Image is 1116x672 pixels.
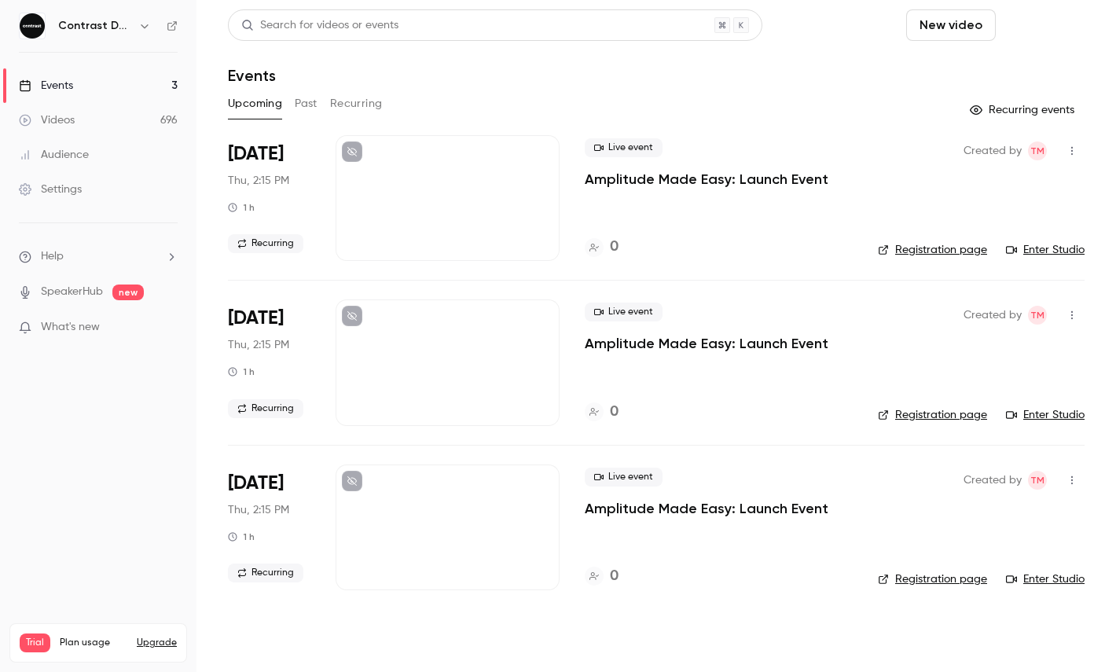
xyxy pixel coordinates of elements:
button: Upgrade [137,637,177,649]
span: What's new [41,319,100,336]
h4: 0 [610,237,619,258]
button: New video [906,9,996,41]
div: Sep 25 Thu, 1:15 PM (Europe/London) [228,299,310,425]
span: Tim Minton [1028,141,1047,160]
a: 0 [585,237,619,258]
span: Created by [964,306,1022,325]
a: Registration page [878,242,987,258]
div: Oct 2 Thu, 1:15 PM (Europe/London) [228,465,310,590]
h6: Contrast Demos [58,18,132,34]
div: Sep 18 Thu, 1:15 PM (Europe/London) [228,135,310,261]
img: Contrast Demos [20,13,45,39]
span: Live event [585,468,663,487]
span: Help [41,248,64,265]
button: Past [295,91,318,116]
a: Registration page [878,571,987,587]
div: 1 h [228,201,255,214]
span: Trial [20,633,50,652]
button: Recurring [330,91,383,116]
div: Audience [19,147,89,163]
span: Created by [964,471,1022,490]
h1: Events [228,66,276,85]
span: Live event [585,138,663,157]
span: Thu, 2:15 PM [228,173,289,189]
div: 1 h [228,531,255,543]
div: Settings [19,182,82,197]
span: [DATE] [228,471,284,496]
a: 0 [585,402,619,423]
span: new [112,285,144,300]
span: Thu, 2:15 PM [228,337,289,353]
span: TM [1030,141,1044,160]
div: Videos [19,112,75,128]
a: Enter Studio [1006,571,1085,587]
a: Enter Studio [1006,407,1085,423]
a: Enter Studio [1006,242,1085,258]
h4: 0 [610,566,619,587]
a: Amplitude Made Easy: Launch Event [585,499,828,518]
span: Live event [585,303,663,321]
button: Schedule [1002,9,1085,41]
button: Recurring events [963,97,1085,123]
a: Amplitude Made Easy: Launch Event [585,334,828,353]
a: 0 [585,566,619,587]
span: TM [1030,306,1044,325]
span: Recurring [228,234,303,253]
span: TM [1030,471,1044,490]
span: [DATE] [228,306,284,331]
span: Created by [964,141,1022,160]
div: 1 h [228,365,255,378]
span: Recurring [228,399,303,418]
div: Search for videos or events [241,17,398,34]
a: Amplitude Made Easy: Launch Event [585,170,828,189]
span: [DATE] [228,141,284,167]
button: Upcoming [228,91,282,116]
a: Registration page [878,407,987,423]
span: Tim Minton [1028,471,1047,490]
div: Events [19,78,73,94]
span: Tim Minton [1028,306,1047,325]
span: Thu, 2:15 PM [228,502,289,518]
span: Plan usage [60,637,127,649]
a: SpeakerHub [41,284,103,300]
span: Recurring [228,564,303,582]
h4: 0 [610,402,619,423]
li: help-dropdown-opener [19,248,178,265]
